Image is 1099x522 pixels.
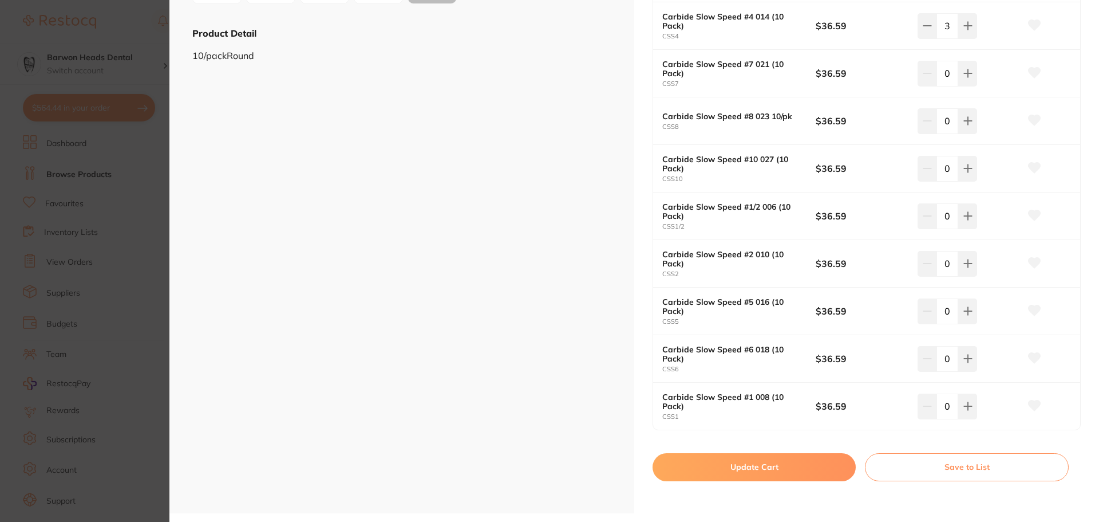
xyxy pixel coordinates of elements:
[816,115,908,127] b: $36.59
[816,352,908,365] b: $36.59
[816,257,908,270] b: $36.59
[662,345,800,363] b: Carbide Slow Speed #6 018 (10 Pack)
[865,453,1069,481] button: Save to List
[816,305,908,317] b: $36.59
[192,28,256,39] b: Product Detail
[662,112,800,121] b: Carbide Slow Speed #8 023 10/pk
[816,162,908,175] b: $36.59
[662,202,800,221] b: Carbide Slow Speed #1/2 006 (10 Pack)
[662,270,816,278] small: CSS2
[662,318,816,325] small: CSS5
[662,12,800,30] b: Carbide Slow Speed #4 014 (10 Pack)
[662,223,816,230] small: CSS1/2
[662,80,816,88] small: CSS7
[653,453,856,481] button: Update Cart
[816,210,908,222] b: $36.59
[816,400,908,413] b: $36.59
[662,393,800,411] b: Carbide Slow Speed #1 008 (10 Pack)
[816,19,908,32] b: $36.59
[662,250,800,268] b: Carbide Slow Speed #2 010 (10 Pack)
[662,123,816,131] small: CSS8
[662,366,816,373] small: CSS6
[662,413,816,421] small: CSS1
[662,297,800,316] b: Carbide Slow Speed #5 016 (10 Pack)
[662,175,816,183] small: CSS10
[816,67,908,80] b: $36.59
[662,60,800,78] b: Carbide Slow Speed #7 021 (10 Pack)
[662,33,816,40] small: CSS4
[662,155,800,173] b: Carbide Slow Speed #10 027 (10 Pack)
[192,40,611,61] div: 10/packRound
